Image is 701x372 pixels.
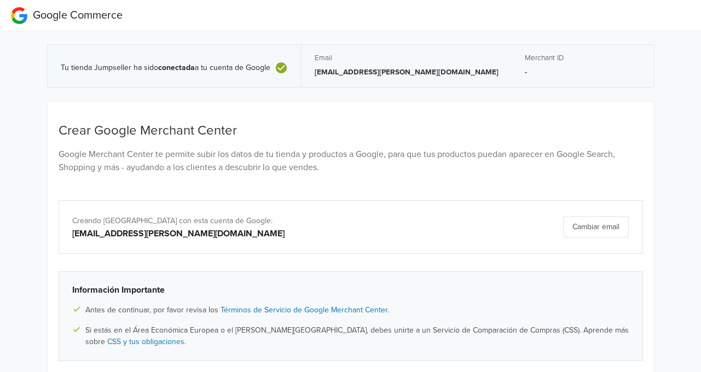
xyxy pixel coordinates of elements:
span: Tu tienda Jumpseller ha sido a tu cuenta de Google [61,63,270,73]
span: Si estás en el Área Económica Europea o el [PERSON_NAME][GEOGRAPHIC_DATA], debes unirte a un Serv... [85,324,629,347]
button: Cambiar email [563,216,629,237]
h6: Información Importante [72,285,629,295]
span: Google Commerce [33,9,123,22]
h4: Crear Google Merchant Center [59,123,643,139]
a: CSS y tus obligaciones [107,337,184,346]
p: [EMAIL_ADDRESS][PERSON_NAME][DOMAIN_NAME] [315,67,499,78]
span: Antes de continuar, por favor revisa los . [85,304,389,316]
b: conectada [158,63,195,72]
p: - [525,67,641,78]
div: [EMAIL_ADDRESS][PERSON_NAME][DOMAIN_NAME] [72,227,438,240]
h5: Email [315,54,499,62]
a: Términos de Servicio de Google Merchant Center [221,305,387,315]
span: Creando [GEOGRAPHIC_DATA] con esta cuenta de Google: [72,216,273,225]
h5: Merchant ID [525,54,641,62]
p: Google Merchant Center te permite subir los datos de tu tienda y productos a Google, para que tus... [59,148,643,174]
